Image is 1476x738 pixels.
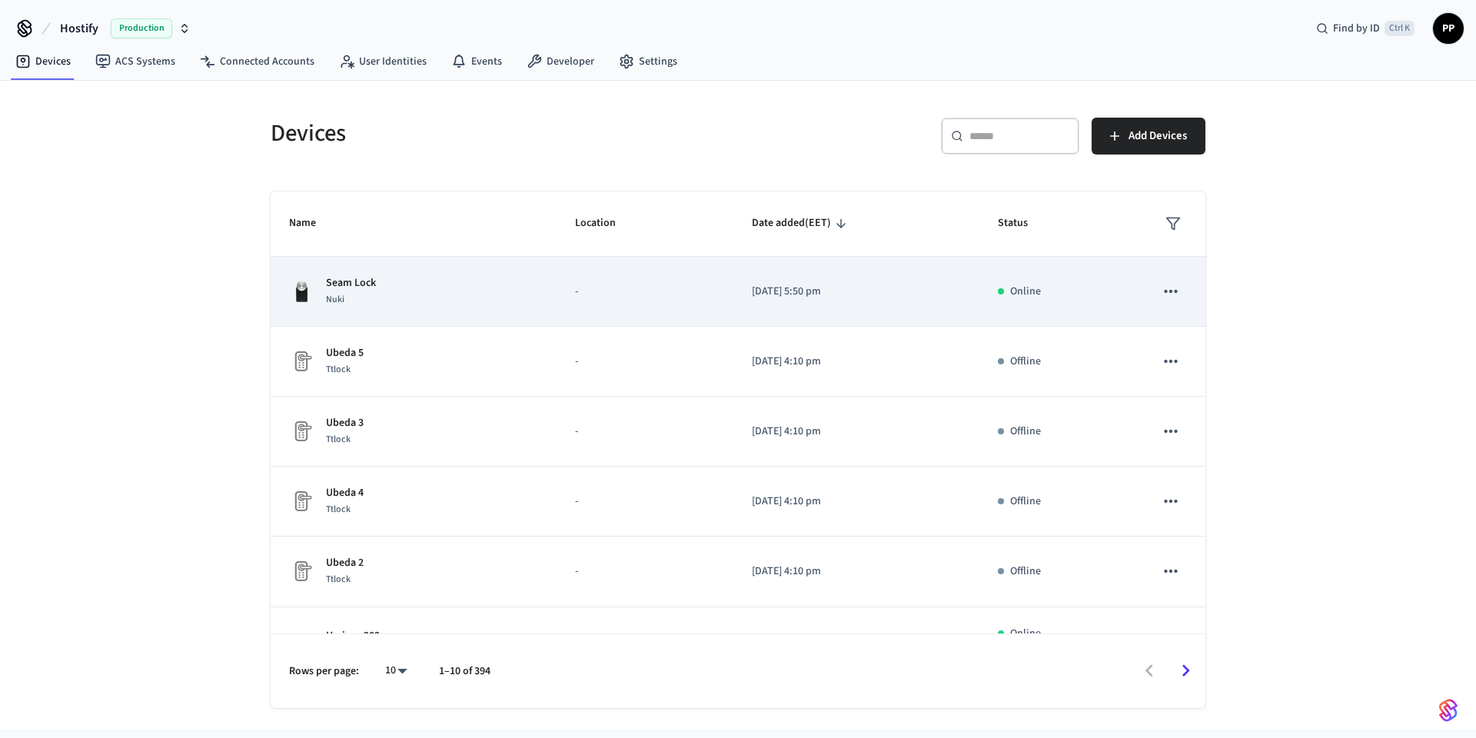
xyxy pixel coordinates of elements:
[1439,698,1458,723] img: SeamLogoGradient.69752ec5.svg
[575,211,636,235] span: Location
[1010,424,1041,440] p: Offline
[326,503,351,516] span: Ttlock
[1092,118,1205,155] button: Add Devices
[326,628,411,644] p: Harinas 202 nueva
[1304,15,1427,42] div: Find by IDCtrl K
[326,485,364,501] p: Ubeda 4
[1168,653,1204,689] button: Go to next page
[514,48,607,75] a: Developer
[998,211,1048,235] span: Status
[111,18,172,38] span: Production
[575,284,715,300] p: -
[326,363,351,376] span: Ttlock
[575,563,715,580] p: -
[1434,15,1462,42] span: PP
[289,489,314,514] img: Placeholder Lock Image
[326,275,376,291] p: Seam Lock
[289,211,336,235] span: Name
[326,433,351,446] span: Ttlock
[752,211,851,235] span: Date added(EET)
[1129,126,1187,146] span: Add Devices
[326,555,364,571] p: Ubeda 2
[607,48,690,75] a: Settings
[1433,13,1464,44] button: PP
[439,48,514,75] a: Events
[752,284,961,300] p: [DATE] 5:50 pm
[1010,494,1041,510] p: Offline
[1333,21,1380,36] span: Find by ID
[326,415,364,431] p: Ubeda 3
[289,663,359,680] p: Rows per page:
[752,563,961,580] p: [DATE] 4:10 pm
[575,494,715,510] p: -
[83,48,188,75] a: ACS Systems
[326,293,344,306] span: Nuki
[752,494,961,510] p: [DATE] 4:10 pm
[1010,284,1041,300] p: Online
[327,48,439,75] a: User Identities
[3,48,83,75] a: Devices
[271,118,729,149] h5: Devices
[1010,563,1041,580] p: Offline
[1385,21,1414,36] span: Ctrl K
[289,632,314,657] img: Placeholder Lock Image
[289,559,314,583] img: Placeholder Lock Image
[326,573,351,586] span: Ttlock
[752,354,961,370] p: [DATE] 4:10 pm
[188,48,327,75] a: Connected Accounts
[326,345,364,361] p: Ubeda 5
[1010,354,1041,370] p: Offline
[289,419,314,444] img: Placeholder Lock Image
[377,660,414,682] div: 10
[575,424,715,440] p: -
[60,19,98,38] span: Hostify
[289,279,314,304] img: Nuki Smart Lock 3.0 Pro Black, Front
[439,663,490,680] p: 1–10 of 394
[1010,626,1041,642] p: Online
[575,354,715,370] p: -
[752,424,961,440] p: [DATE] 4:10 pm
[289,349,314,374] img: Placeholder Lock Image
